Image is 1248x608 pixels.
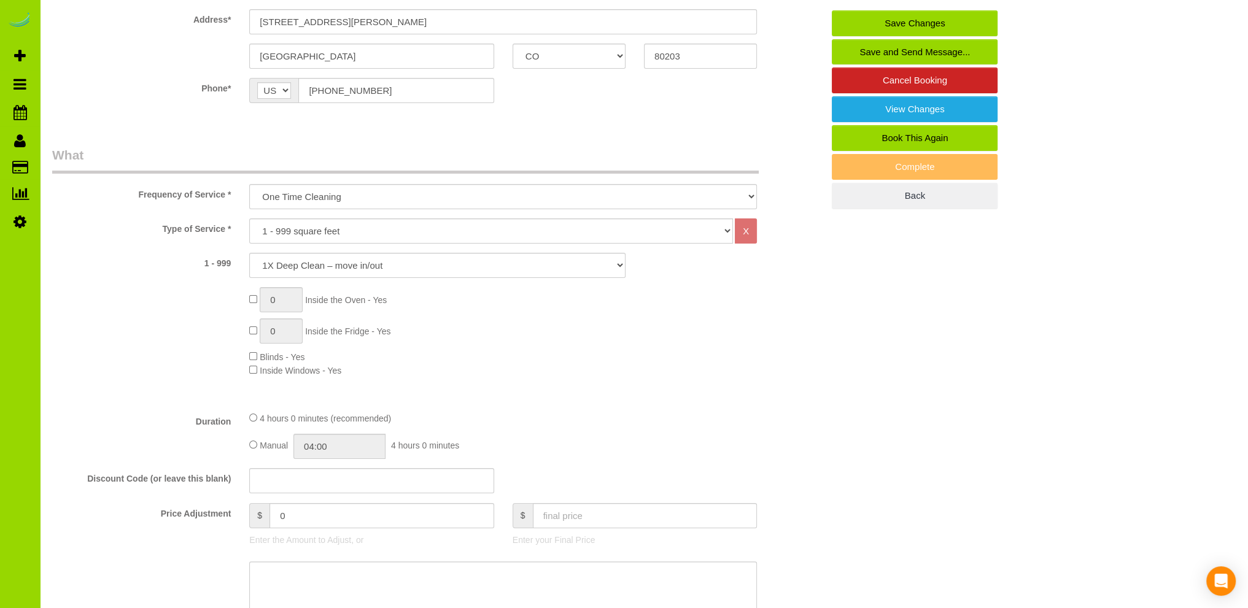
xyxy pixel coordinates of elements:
span: Inside Windows - Yes [260,366,341,375]
legend: What [52,146,759,174]
input: final price [533,503,758,528]
span: $ [249,503,269,528]
a: Cancel Booking [832,67,998,93]
label: Frequency of Service * [43,184,240,201]
a: View Changes [832,96,998,122]
label: Phone* [43,78,240,94]
a: Save and Send Message... [832,39,998,65]
a: Save Changes [832,10,998,36]
label: Address* [43,9,240,26]
span: 4 hours 0 minutes [391,441,459,450]
span: Blinds - Yes [260,352,304,362]
label: Discount Code (or leave this blank) [43,468,240,485]
input: Phone* [298,78,494,103]
label: Duration [43,411,240,428]
a: Back [832,183,998,209]
span: $ [513,503,533,528]
div: Open Intercom Messenger [1206,566,1236,596]
span: 4 hours 0 minutes (recommended) [260,414,391,423]
span: Inside the Oven - Yes [305,295,387,305]
input: City* [249,44,494,69]
img: Automaid Logo [7,12,32,29]
label: Type of Service * [43,218,240,235]
label: Price Adjustment [43,503,240,520]
input: Zip Code* [644,44,757,69]
a: Book This Again [832,125,998,151]
label: 1 - 999 [43,253,240,269]
p: Enter the Amount to Adjust, or [249,534,494,546]
span: Manual [260,441,288,450]
span: Inside the Fridge - Yes [305,326,390,336]
p: Enter your Final Price [513,534,757,546]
